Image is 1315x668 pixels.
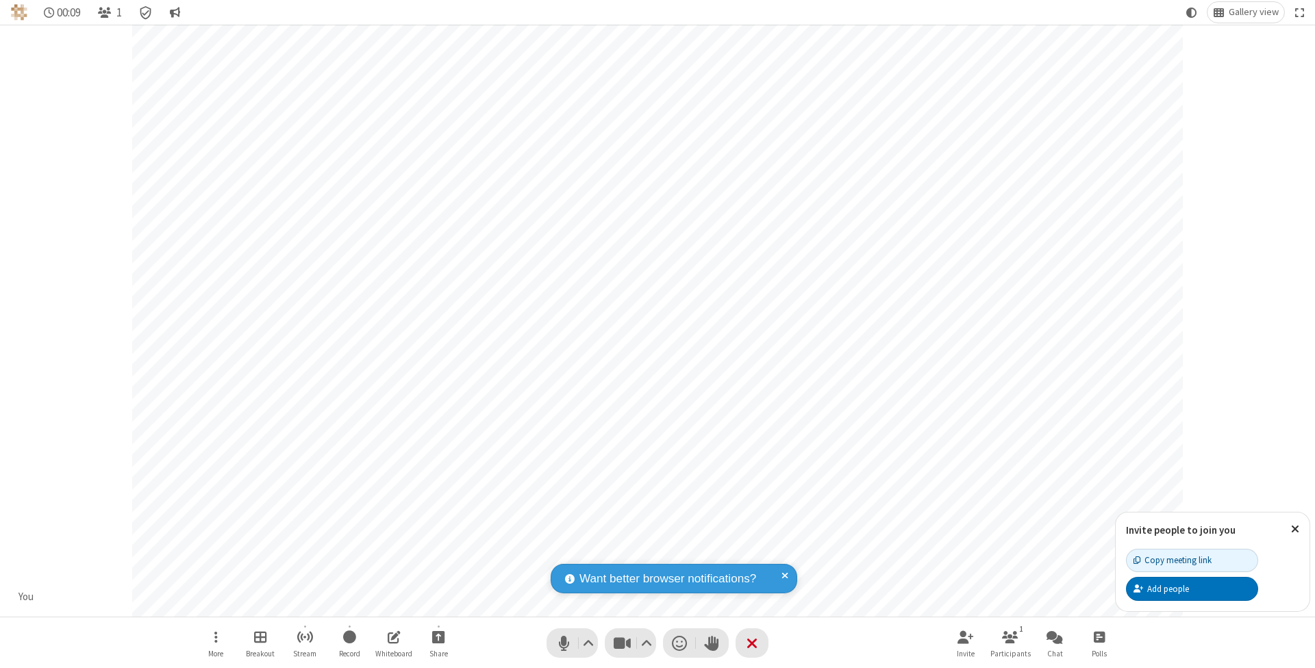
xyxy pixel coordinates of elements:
span: Chat [1047,650,1063,658]
span: Whiteboard [375,650,412,658]
button: Video setting [638,628,656,658]
button: Add people [1126,577,1258,600]
span: Stream [293,650,316,658]
button: Send a reaction [663,628,696,658]
button: Open chat [1034,623,1075,663]
button: Open menu [195,623,236,663]
button: Raise hand [696,628,729,658]
button: Manage Breakout Rooms [240,623,281,663]
button: Invite participants (⌘+Shift+I) [945,623,986,663]
button: Stop video (⌘+Shift+V) [605,628,656,658]
button: Using system theme [1181,2,1203,23]
span: Polls [1092,650,1107,658]
div: You [14,589,39,605]
span: 00:09 [57,6,81,19]
span: Invite [957,650,975,658]
span: Record [339,650,360,658]
button: Start sharing [418,623,459,663]
button: Open participant list [990,623,1031,663]
button: Open poll [1079,623,1120,663]
button: Change layout [1207,2,1284,23]
button: Mute (⌘+Shift+A) [547,628,598,658]
span: 1 [116,6,122,19]
span: Share [429,650,448,658]
button: Close popover [1281,512,1310,546]
button: Copy meeting link [1126,549,1258,572]
div: Timer [38,2,87,23]
div: 1 [1016,623,1027,635]
span: Breakout [246,650,275,658]
span: Gallery view [1229,7,1279,18]
button: Open shared whiteboard [373,623,414,663]
span: Participants [990,650,1031,658]
button: Conversation [164,2,186,23]
button: Start streaming [284,623,325,663]
div: Meeting details Encryption enabled [133,2,159,23]
button: Start recording [329,623,370,663]
button: Fullscreen [1290,2,1310,23]
div: Copy meeting link [1134,554,1212,567]
button: End or leave meeting [736,628,768,658]
button: Open participant list [92,2,127,23]
button: Audio settings [579,628,598,658]
span: Want better browser notifications? [579,570,756,588]
img: QA Selenium DO NOT DELETE OR CHANGE [11,4,27,21]
label: Invite people to join you [1126,523,1236,536]
span: More [208,650,223,658]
